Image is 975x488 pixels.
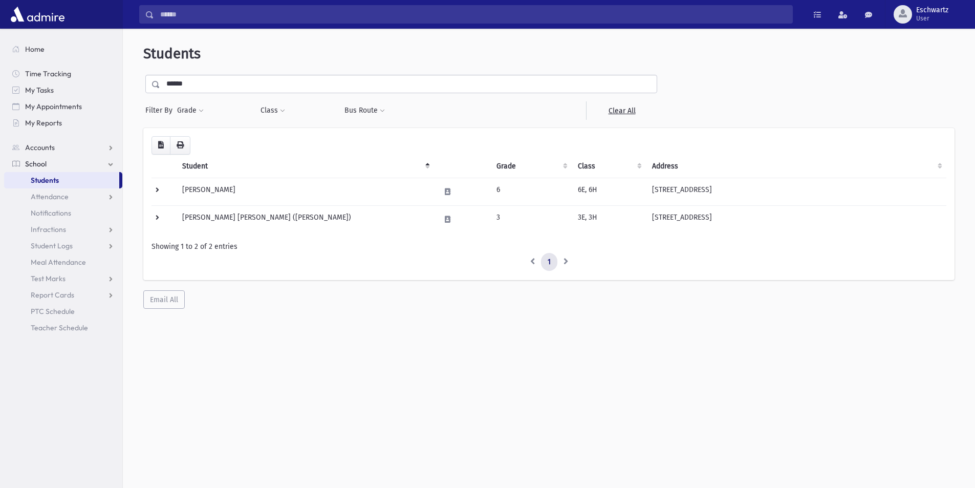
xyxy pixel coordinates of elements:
[4,82,122,98] a: My Tasks
[8,4,67,25] img: AdmirePro
[572,205,646,233] td: 3E, 3H
[25,143,55,152] span: Accounts
[151,136,170,155] button: CSV
[4,254,122,270] a: Meal Attendance
[586,101,657,120] a: Clear All
[4,172,119,188] a: Students
[31,274,66,283] span: Test Marks
[31,176,59,185] span: Students
[31,258,86,267] span: Meal Attendance
[31,307,75,316] span: PTC Schedule
[143,45,201,62] span: Students
[176,205,434,233] td: [PERSON_NAME] [PERSON_NAME] ([PERSON_NAME])
[31,208,71,218] span: Notifications
[4,156,122,172] a: School
[490,205,572,233] td: 3
[4,41,122,57] a: Home
[25,86,54,95] span: My Tasks
[646,178,946,205] td: [STREET_ADDRESS]
[4,287,122,303] a: Report Cards
[25,118,62,128] span: My Reports
[31,290,74,300] span: Report Cards
[4,98,122,115] a: My Appointments
[572,178,646,205] td: 6E, 6H
[176,155,434,178] th: Student: activate to sort column descending
[25,69,71,78] span: Time Tracking
[260,101,286,120] button: Class
[25,102,82,111] span: My Appointments
[572,155,646,178] th: Class: activate to sort column ascending
[916,6,948,14] span: Eschwartz
[4,66,122,82] a: Time Tracking
[170,136,190,155] button: Print
[4,320,122,336] a: Teacher Schedule
[490,155,572,178] th: Grade: activate to sort column ascending
[31,241,73,250] span: Student Logs
[25,45,45,54] span: Home
[151,241,946,252] div: Showing 1 to 2 of 2 entries
[4,115,122,131] a: My Reports
[4,139,122,156] a: Accounts
[143,290,185,309] button: Email All
[4,303,122,320] a: PTC Schedule
[176,178,434,205] td: [PERSON_NAME]
[25,159,47,168] span: School
[916,14,948,23] span: User
[4,188,122,205] a: Attendance
[4,238,122,254] a: Student Logs
[31,192,69,201] span: Attendance
[646,205,946,233] td: [STREET_ADDRESS]
[344,101,385,120] button: Bus Route
[31,323,88,332] span: Teacher Schedule
[4,221,122,238] a: Infractions
[177,101,204,120] button: Grade
[490,178,572,205] td: 6
[4,270,122,287] a: Test Marks
[145,105,177,116] span: Filter By
[541,253,557,271] a: 1
[31,225,66,234] span: Infractions
[154,5,792,24] input: Search
[646,155,946,178] th: Address: activate to sort column ascending
[4,205,122,221] a: Notifications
